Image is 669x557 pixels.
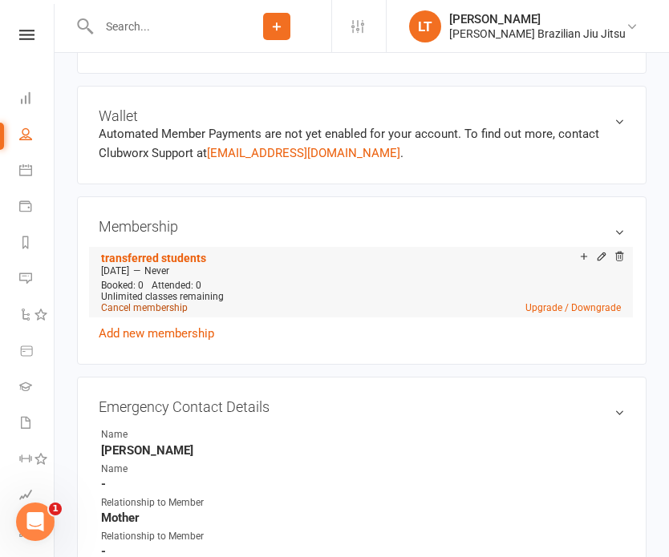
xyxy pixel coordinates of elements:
a: Upgrade / Downgrade [525,302,621,313]
span: Booked: 0 [101,280,144,291]
span: Unlimited classes remaining [101,291,224,302]
a: Assessments [19,478,55,515]
strong: [PERSON_NAME] [101,443,625,458]
a: Reports [19,226,55,262]
div: Name [101,462,233,477]
no-payment-system: Automated Member Payments are not yet enabled for your account. To find out more, contact Clubwor... [99,127,599,160]
div: Relationship to Member [101,495,233,511]
span: 1 [49,503,62,515]
span: [DATE] [101,265,129,276]
a: transferred students [101,252,206,264]
span: Attended: 0 [152,280,201,291]
a: Payments [19,190,55,226]
h3: Wallet [99,107,625,124]
input: Search... [94,15,222,38]
span: Never [144,265,169,276]
iframe: Intercom live chat [16,503,55,541]
a: Add new membership [99,326,214,341]
a: Dashboard [19,82,55,118]
a: Cancel membership [101,302,188,313]
h3: Membership [99,218,625,235]
div: Name [101,427,233,442]
a: Product Sales [19,334,55,370]
h3: Emergency Contact Details [99,398,625,415]
div: LT [409,10,441,42]
div: [PERSON_NAME] [449,12,626,26]
strong: - [101,477,625,491]
a: People [19,118,55,154]
a: [EMAIL_ADDRESS][DOMAIN_NAME] [207,146,400,160]
div: — [97,264,625,277]
div: Relationship to Member [101,529,233,544]
strong: Mother [101,511,625,525]
a: Calendar [19,154,55,190]
div: [PERSON_NAME] Brazilian Jiu Jitsu [449,26,626,41]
